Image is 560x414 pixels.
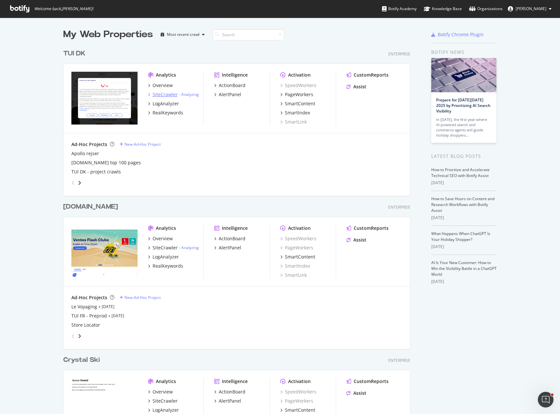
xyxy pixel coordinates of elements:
div: ActionBoard [219,235,245,242]
div: SiteCrawler [153,398,178,404]
a: LogAnalyzer [148,254,179,260]
a: SmartContent [280,254,315,260]
div: - [179,245,199,250]
div: SiteCrawler [153,244,178,251]
img: tui.dk [71,72,138,125]
div: AlertPanel [219,91,241,98]
div: Analytics [156,72,176,78]
span: Welcome back, [PERSON_NAME] ! [34,6,93,11]
div: Intelligence [222,378,248,385]
a: Assist [346,390,366,396]
div: Crystal Ski [63,355,100,365]
a: AI Is Your New Customer: How to Win the Visibility Battle in a ChatGPT World [431,260,497,277]
div: SmartIndex [280,263,310,269]
div: Enterprise [388,51,410,57]
div: In [DATE], the first year where AI-powered search and commerce agents will guide holiday shoppers… [436,117,492,138]
a: ActionBoard [214,235,245,242]
a: SiteCrawler [148,398,178,404]
button: [PERSON_NAME] [503,4,557,14]
div: angle-left [69,178,77,188]
div: Activation [288,225,311,231]
a: SmartContent [280,407,315,413]
a: AlertPanel [214,244,241,251]
a: Prepare for [DATE][DATE] 2025 by Prioritizing AI Search Visibility [436,97,491,114]
div: Intelligence [222,225,248,231]
a: PageWorkers [280,244,313,251]
div: Assist [353,237,366,243]
a: Overview [148,82,173,89]
div: [DATE] [431,279,497,285]
a: How to Save Hours on Content and Research Workflows with Botify Assist [431,196,494,213]
a: SmartIndex [280,110,310,116]
div: SiteCrawler [153,91,178,98]
a: SmartContent [280,100,315,107]
div: SmartContent [285,407,315,413]
a: SmartLink [280,119,307,125]
a: Apollo rejser [71,150,99,157]
a: CustomReports [346,378,389,385]
div: [DOMAIN_NAME] [63,202,118,212]
div: ActionBoard [219,389,245,395]
div: Most recent crawl [167,33,199,37]
a: CustomReports [346,225,389,231]
a: Botify Chrome Plugin [431,31,484,38]
div: Assist [353,83,366,90]
a: Overview [148,235,173,242]
img: tui.fr [71,225,138,278]
a: [DOMAIN_NAME] [63,202,121,212]
a: TUI FR - Preprod [71,313,107,319]
div: [DATE] [431,244,497,250]
div: CustomReports [354,225,389,231]
div: Organizations [469,6,503,12]
div: New Ad-Hoc Project [125,295,161,300]
a: ActionBoard [214,389,245,395]
div: SmartContent [285,100,315,107]
div: Botify news [431,49,497,56]
div: PageWorkers [280,398,313,404]
a: SmartLink [280,272,307,278]
a: Analyzing [181,245,199,250]
a: SpeedWorkers [280,82,317,89]
a: New Ad-Hoc Project [120,295,161,300]
img: Prepare for Black Friday 2025 by Prioritizing AI Search Visibility [431,58,496,92]
a: What Happens When ChatGPT Is Your Holiday Shopper? [431,231,490,242]
a: Analyzing [181,92,199,97]
div: Overview [153,235,173,242]
div: Overview [153,82,173,89]
div: Knowledge Base [424,6,462,12]
div: RealKeywords [153,263,183,269]
div: LogAnalyzer [153,254,179,260]
div: Ad-Hoc Projects [71,294,107,301]
div: My Web Properties [63,28,153,41]
a: Le Voyaging [71,303,97,310]
a: AlertPanel [214,91,241,98]
a: LogAnalyzer [148,407,179,413]
div: angle-right [77,333,82,339]
button: Most recent crawl [158,29,207,40]
div: Intelligence [222,72,248,78]
div: Botify Chrome Plugin [438,31,484,38]
div: Assist [353,390,366,396]
a: [DATE] [102,304,114,309]
div: SmartIndex [285,110,310,116]
a: ActionBoard [214,82,245,89]
div: Analytics [156,225,176,231]
a: [DOMAIN_NAME] top 100 pages [71,159,141,166]
div: SpeedWorkers [280,389,317,395]
a: SpeedWorkers [280,235,317,242]
div: angle-left [69,331,77,341]
div: Botify Academy [382,6,417,12]
div: Enterprise [388,358,410,363]
a: LogAnalyzer [148,100,179,107]
div: TUI DK - project crawls [71,169,121,175]
div: Activation [288,72,311,78]
a: [DATE] [111,313,124,318]
div: Analytics [156,378,176,385]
